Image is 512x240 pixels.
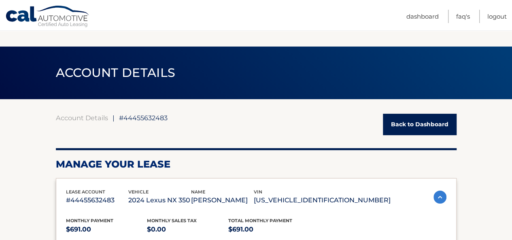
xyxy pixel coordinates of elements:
a: Back to Dashboard [383,114,457,135]
a: Cal Automotive [5,5,90,29]
a: Logout [487,10,507,23]
span: lease account [66,189,105,195]
span: Monthly sales Tax [147,218,197,223]
span: Total Monthly Payment [228,218,292,223]
p: $0.00 [147,224,228,235]
p: [PERSON_NAME] [191,195,254,206]
a: Dashboard [406,10,439,23]
span: | [113,114,115,122]
p: $691.00 [228,224,310,235]
p: 2024 Lexus NX 350 [128,195,191,206]
p: [US_VEHICLE_IDENTIFICATION_NUMBER] [254,195,391,206]
span: name [191,189,205,195]
span: ACCOUNT DETAILS [56,65,176,80]
span: vin [254,189,262,195]
img: accordion-active.svg [433,191,446,204]
a: Account Details [56,114,108,122]
span: Monthly Payment [66,218,113,223]
span: vehicle [128,189,149,195]
p: $691.00 [66,224,147,235]
h2: Manage Your Lease [56,158,457,170]
span: #44455632483 [119,114,168,122]
p: #44455632483 [66,195,129,206]
a: FAQ's [456,10,470,23]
